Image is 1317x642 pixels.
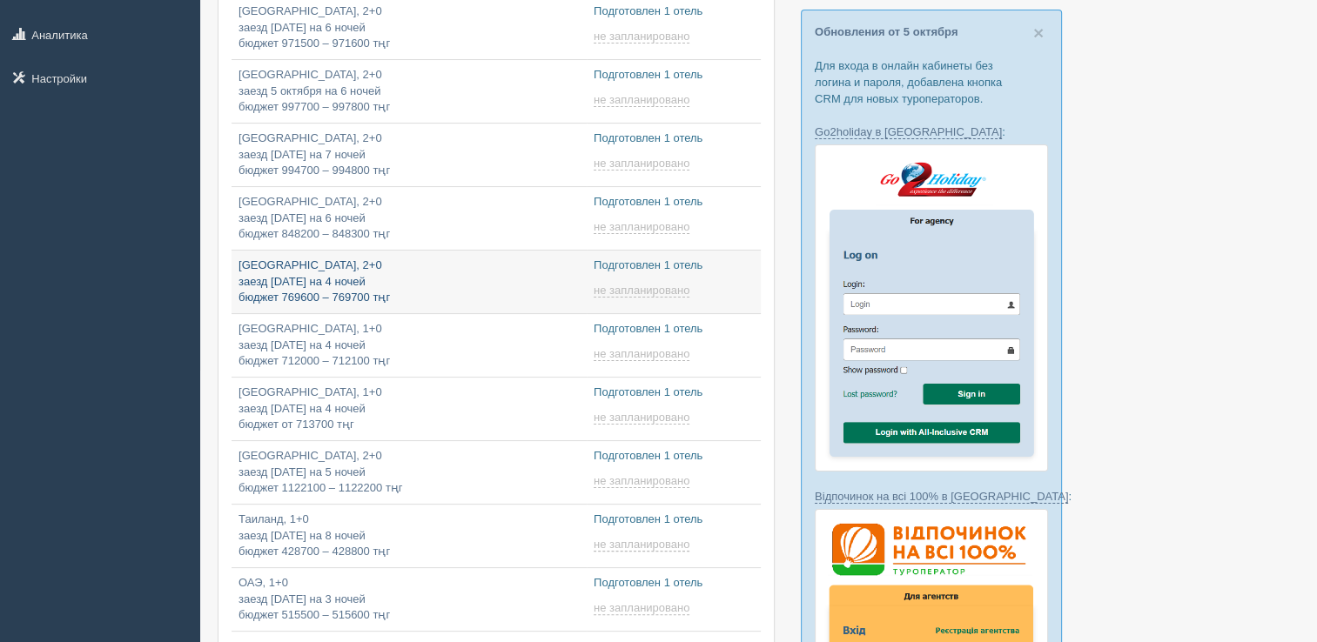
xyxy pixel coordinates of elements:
[594,130,754,147] p: Подготовлен 1 отель
[239,385,580,433] p: [GEOGRAPHIC_DATA], 1+0 заезд [DATE] на 4 ночей бюджет от 713700 тңг
[594,257,754,274] p: Подготовлен 1 отель
[1033,23,1044,43] span: ×
[594,448,754,465] p: Подготовлен 1 отель
[594,601,693,615] a: не запланировано
[232,505,587,567] a: Таиланд, 1+0заезд [DATE] на 8 ночейбюджет 428700 – 428800 тңг
[239,448,580,497] p: [GEOGRAPHIC_DATA], 2+0 заезд [DATE] на 5 ночей бюджет 1122100 – 1122200 тңг
[594,157,689,171] span: не запланировано
[594,220,693,234] a: не запланировано
[239,321,580,370] p: [GEOGRAPHIC_DATA], 1+0 заезд [DATE] на 4 ночей бюджет 712000 – 712100 тңг
[594,474,689,488] span: не запланировано
[232,251,587,313] a: [GEOGRAPHIC_DATA], 2+0заезд [DATE] на 4 ночейбюджет 769600 – 769700 тңг
[594,411,693,425] a: не запланировано
[239,130,580,179] p: [GEOGRAPHIC_DATA], 2+0 заезд [DATE] на 7 ночей бюджет 994700 – 994800 тңг
[594,157,693,171] a: не запланировано
[239,575,580,624] p: ОАЭ, 1+0 заезд [DATE] на 3 ночей бюджет 515500 – 515600 тңг
[594,93,689,107] span: не запланировано
[594,474,693,488] a: не запланировано
[594,30,689,43] span: не запланировано
[239,194,580,243] p: [GEOGRAPHIC_DATA], 2+0 заезд [DATE] на 6 ночей бюджет 848200 – 848300 тңг
[815,25,958,38] a: Обновления от 5 октября
[594,575,754,592] p: Подготовлен 1 отель
[815,488,1048,505] p: :
[232,314,587,377] a: [GEOGRAPHIC_DATA], 1+0заезд [DATE] на 4 ночейбюджет 712000 – 712100 тңг
[232,187,587,250] a: [GEOGRAPHIC_DATA], 2+0заезд [DATE] на 6 ночейбюджет 848200 – 848300 тңг
[239,257,580,306] p: [GEOGRAPHIC_DATA], 2+0 заезд [DATE] на 4 ночей бюджет 769600 – 769700 тңг
[594,538,689,552] span: не запланировано
[232,441,587,504] a: [GEOGRAPHIC_DATA], 2+0заезд [DATE] на 5 ночейбюджет 1122100 – 1122200 тңг
[594,3,754,20] p: Подготовлен 1 отель
[239,512,580,560] p: Таиланд, 1+0 заезд [DATE] на 8 ночей бюджет 428700 – 428800 тңг
[815,490,1068,504] a: Відпочинок на всі 100% в [GEOGRAPHIC_DATA]
[594,347,689,361] span: не запланировано
[594,220,689,234] span: не запланировано
[815,124,1048,140] p: :
[594,512,754,528] p: Подготовлен 1 отель
[594,30,693,43] a: не запланировано
[594,347,693,361] a: не запланировано
[815,144,1048,471] img: go2holiday-login-via-crm-for-travel-agents.png
[594,284,693,298] a: не запланировано
[239,67,580,116] p: [GEOGRAPHIC_DATA], 2+0 заезд 5 октября на 6 ночей бюджет 997700 – 997800 тңг
[1033,23,1044,42] button: Close
[594,385,754,401] p: Подготовлен 1 отель
[594,284,689,298] span: не запланировано
[815,125,1002,139] a: Go2holiday в [GEOGRAPHIC_DATA]
[594,411,689,425] span: не запланировано
[815,57,1048,107] p: Для входа в онлайн кабинеты без логина и пароля, добавлена кнопка CRM для новых туроператоров.
[594,67,754,84] p: Подготовлен 1 отель
[594,194,754,211] p: Подготовлен 1 отель
[594,601,689,615] span: не запланировано
[239,3,580,52] p: [GEOGRAPHIC_DATA], 2+0 заезд [DATE] на 6 ночей бюджет 971500 – 971600 тңг
[594,538,693,552] a: не запланировано
[594,93,693,107] a: не запланировано
[232,378,587,440] a: [GEOGRAPHIC_DATA], 1+0заезд [DATE] на 4 ночейбюджет от 713700 тңг
[232,60,587,123] a: [GEOGRAPHIC_DATA], 2+0заезд 5 октября на 6 ночейбюджет 997700 – 997800 тңг
[232,124,587,186] a: [GEOGRAPHIC_DATA], 2+0заезд [DATE] на 7 ночейбюджет 994700 – 994800 тңг
[232,568,587,631] a: ОАЭ, 1+0заезд [DATE] на 3 ночейбюджет 515500 – 515600 тңг
[594,321,754,338] p: Подготовлен 1 отель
